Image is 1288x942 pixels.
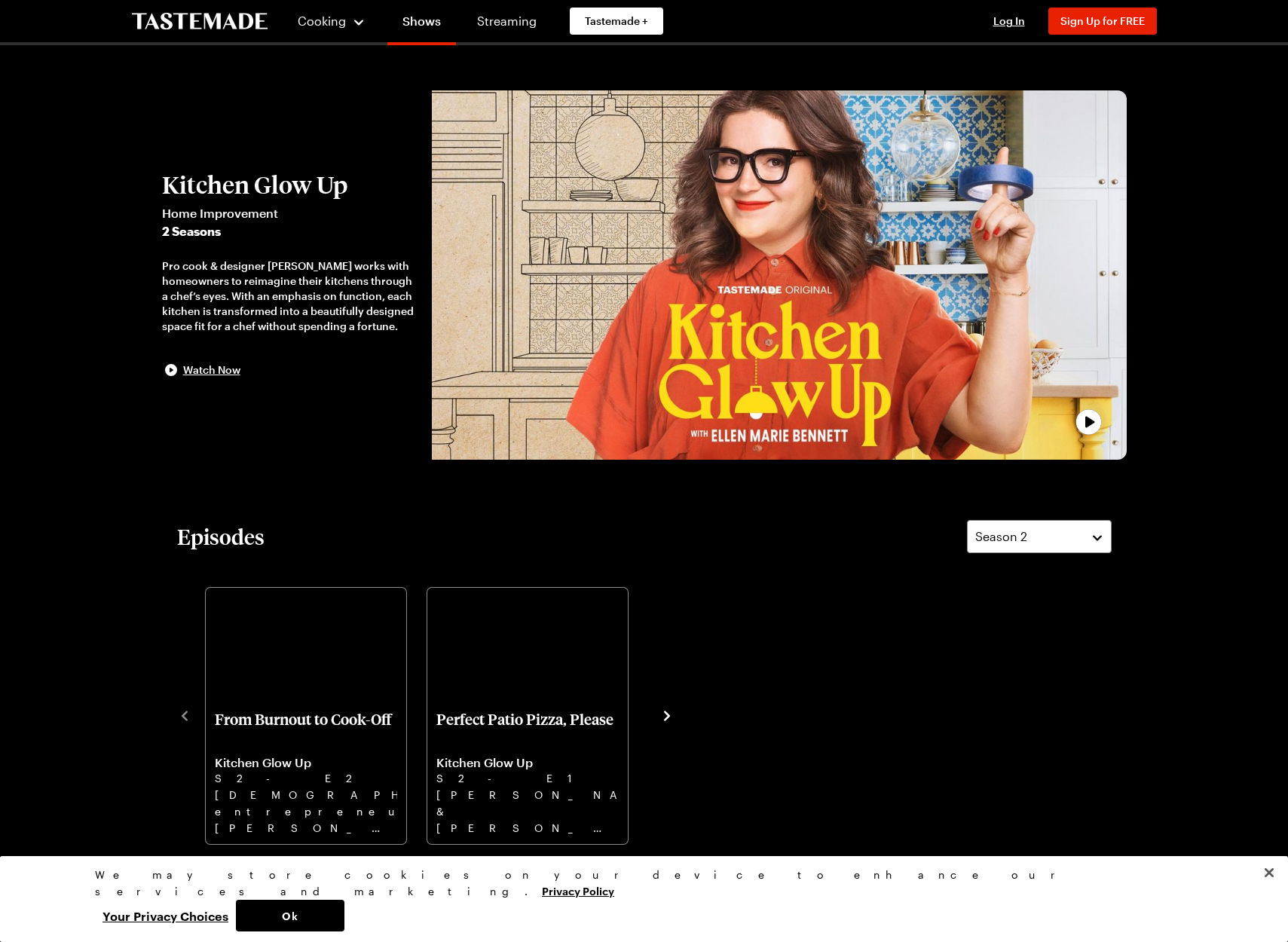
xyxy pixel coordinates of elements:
[162,204,417,222] span: Home Improvement
[162,171,417,379] button: Kitchen Glow UpHome Improvement2 SeasonsPro cook & designer [PERSON_NAME] works with homeowners t...
[206,588,406,701] img: From Burnout to Cook-Off
[432,90,1127,460] button: play trailer
[570,8,663,35] a: Tastemade +
[426,583,647,846] div: 2 / 2
[204,583,426,846] div: 1 / 2
[95,900,236,931] button: Your Privacy Choices
[183,362,240,378] span: Watch Now
[162,222,417,240] span: 2 Seasons
[436,710,619,746] p: Perfect Patio Pizza, Please
[967,520,1112,553] button: Season 2
[132,13,268,30] a: To Tastemade Home Page
[542,883,614,898] a: More information about your privacy, opens in a new tab
[298,3,366,39] button: Cooking
[177,705,192,723] button: navigate to previous item
[659,705,675,723] button: navigate to next item
[206,588,406,844] div: From Burnout to Cook-Off
[215,755,397,770] p: Kitchen Glow Up
[993,14,1025,27] span: Log In
[979,14,1039,29] button: Log In
[236,900,344,931] button: Ok
[215,770,397,787] p: S2 - E2
[177,523,265,550] h2: Episodes
[162,171,417,198] h2: Kitchen Glow Up
[298,14,346,28] span: Cooking
[1060,14,1145,27] span: Sign Up for FREE
[215,710,397,746] p: From Burnout to Cook-Off
[162,258,417,334] div: Pro cook & designer [PERSON_NAME] works with homeowners to reimagine their kitchens through a che...
[436,755,619,770] p: Kitchen Glow Up
[436,787,619,835] p: [PERSON_NAME] & [PERSON_NAME] ask [PERSON_NAME] to turn their backyard into a dream outdoor kitch...
[427,588,628,844] div: Perfect Patio Pizza, Please
[1048,8,1157,35] button: Sign Up for FREE
[1253,856,1286,889] button: Close
[95,867,1180,900] div: We may store cookies on your device to enhance our services and marketing.
[215,787,397,835] p: [DEMOGRAPHIC_DATA] entrepreneur [PERSON_NAME] & her husband [PERSON_NAME] need [PERSON_NAME] to f...
[436,770,619,787] p: S2 - E1
[585,14,648,29] span: Tastemade +
[436,710,619,835] a: Perfect Patio Pizza, Please
[215,710,397,835] a: From Burnout to Cook-Off
[432,90,1127,460] img: Kitchen Glow Up
[427,588,628,701] img: Perfect Patio Pizza, Please
[95,867,1180,931] div: Privacy
[387,3,456,45] a: Shows
[975,528,1027,546] span: Season 2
